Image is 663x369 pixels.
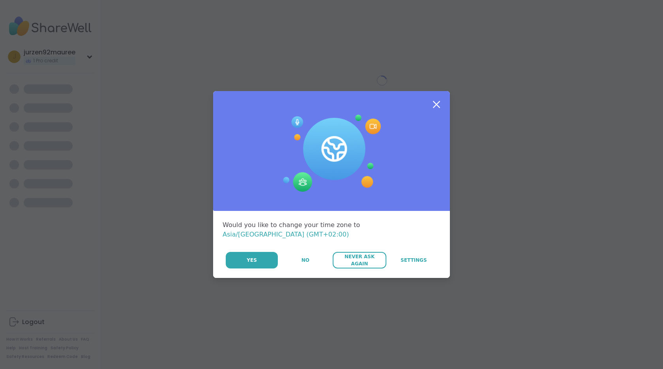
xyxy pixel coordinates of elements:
button: Yes [226,252,278,268]
span: Settings [401,257,427,264]
span: Asia/[GEOGRAPHIC_DATA] (GMT+02:00) [223,231,349,238]
span: No [302,257,309,264]
button: No [279,252,332,268]
span: Never Ask Again [337,253,382,267]
img: Session Experience [282,115,381,192]
div: Would you like to change your time zone to [223,220,440,239]
button: Never Ask Again [333,252,386,268]
a: Settings [387,252,440,268]
span: Yes [247,257,257,264]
